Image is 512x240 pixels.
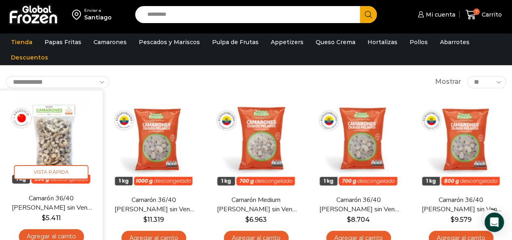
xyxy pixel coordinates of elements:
[42,214,46,221] span: $
[245,216,249,223] span: $
[463,5,504,24] a: 7 Carrito
[7,34,36,50] a: Tienda
[267,34,308,50] a: Appetizers
[318,195,399,214] a: Camarón 36/40 [PERSON_NAME] sin Vena – Silver – Caja 10 kg
[14,165,89,179] span: Vista Rápida
[7,50,52,65] a: Descuentos
[424,11,455,19] span: Mi cuenta
[363,34,402,50] a: Hortalizas
[347,216,351,223] span: $
[6,76,109,88] select: Pedido de la tienda
[208,34,263,50] a: Pulpa de Frutas
[416,6,455,23] a: Mi cuenta
[84,8,112,13] div: Enviar a
[143,216,164,223] bdi: 11.319
[347,216,370,223] bdi: 8.704
[40,34,85,50] a: Papas Fritas
[480,11,502,19] span: Carrito
[113,195,194,214] a: Camarón 36/40 [PERSON_NAME] sin Vena – Super Prime – Caja 10 kg
[406,34,432,50] a: Pollos
[10,193,92,212] a: Camarón 36/40 [PERSON_NAME] sin Vena – Bronze – Caja 10 kg
[435,77,461,87] span: Mostrar
[215,195,297,214] a: Camarón Medium [PERSON_NAME] sin Vena – Silver – Caja 10 kg
[84,13,112,21] div: Santiago
[450,216,455,223] span: $
[89,34,131,50] a: Camarones
[143,216,147,223] span: $
[436,34,474,50] a: Abarrotes
[312,34,359,50] a: Queso Crema
[484,212,504,232] div: Open Intercom Messenger
[72,8,84,21] img: address-field-icon.svg
[420,195,501,214] a: Camarón 36/40 [PERSON_NAME] sin Vena – Gold – Caja 10 kg
[473,8,480,15] span: 7
[245,216,267,223] bdi: 6.963
[360,6,377,23] button: Search button
[450,216,472,223] bdi: 9.579
[135,34,204,50] a: Pescados y Mariscos
[42,214,60,221] bdi: 5.411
